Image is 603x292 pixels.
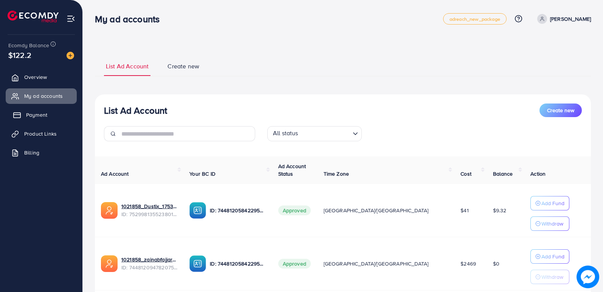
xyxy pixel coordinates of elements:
h3: My ad accounts [95,14,166,25]
p: Withdraw [541,219,563,228]
div: <span class='underline'>1021858_zainabfajjar_1734150800700</span></br>7448120947820757008 [121,256,177,271]
img: ic-ads-acc.e4c84228.svg [101,255,118,272]
span: Billing [24,149,39,156]
p: Withdraw [541,272,563,281]
span: Ad Account [101,170,129,178]
a: adreach_new_package [443,13,507,25]
h3: List Ad Account [104,105,167,116]
a: Payment [6,107,77,122]
a: [PERSON_NAME] [534,14,591,24]
span: All status [271,127,300,139]
img: logo [8,11,59,22]
button: Withdraw [530,270,569,284]
p: Add Fund [541,252,564,261]
div: Search for option [267,126,362,141]
span: List Ad Account [106,62,149,71]
img: image [67,52,74,59]
span: Action [530,170,546,178]
span: $9.32 [493,207,507,214]
span: Payment [26,111,47,119]
span: adreach_new_package [450,17,500,22]
span: Approved [278,205,311,215]
div: <span class='underline'>1021858_Dustix_1753210411954</span></br>7529981355238014992 [121,202,177,218]
button: Withdraw [530,216,569,231]
span: Product Links [24,130,57,138]
span: Your BC ID [189,170,215,178]
span: $2469 [460,260,476,267]
span: Time Zone [324,170,349,178]
a: 1021858_Dustix_1753210411954 [121,202,177,210]
span: Approved [278,259,311,269]
p: ID: 7448120584229502992 [210,259,266,268]
a: Billing [6,145,77,160]
p: [PERSON_NAME] [550,14,591,23]
p: ID: 7448120584229502992 [210,206,266,215]
span: $41 [460,207,468,214]
p: Add Fund [541,199,564,208]
img: ic-ads-acc.e4c84228.svg [101,202,118,219]
button: Add Fund [530,249,569,264]
span: Ad Account Status [278,162,306,178]
button: Add Fund [530,196,569,210]
a: Product Links [6,126,77,141]
a: 1021858_zainabfajjar_1734150800700 [121,256,177,263]
span: Create new [167,62,199,71]
span: Cost [460,170,471,178]
span: ID: 7448120947820757008 [121,264,177,271]
span: Overview [24,73,47,81]
img: menu [67,14,75,23]
a: Overview [6,70,77,85]
span: Create new [547,107,574,114]
span: [GEOGRAPHIC_DATA]/[GEOGRAPHIC_DATA] [324,207,429,214]
img: ic-ba-acc.ded83a64.svg [189,255,206,272]
input: Search for option [301,128,350,139]
span: $122.2 [8,49,31,60]
span: Balance [493,170,513,178]
span: $0 [493,260,499,267]
img: image [577,266,599,288]
span: ID: 7529981355238014992 [121,210,177,218]
span: My ad accounts [24,92,63,100]
span: [GEOGRAPHIC_DATA]/[GEOGRAPHIC_DATA] [324,260,429,267]
span: Ecomdy Balance [8,42,49,49]
a: My ad accounts [6,88,77,104]
button: Create new [539,104,582,117]
img: ic-ba-acc.ded83a64.svg [189,202,206,219]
